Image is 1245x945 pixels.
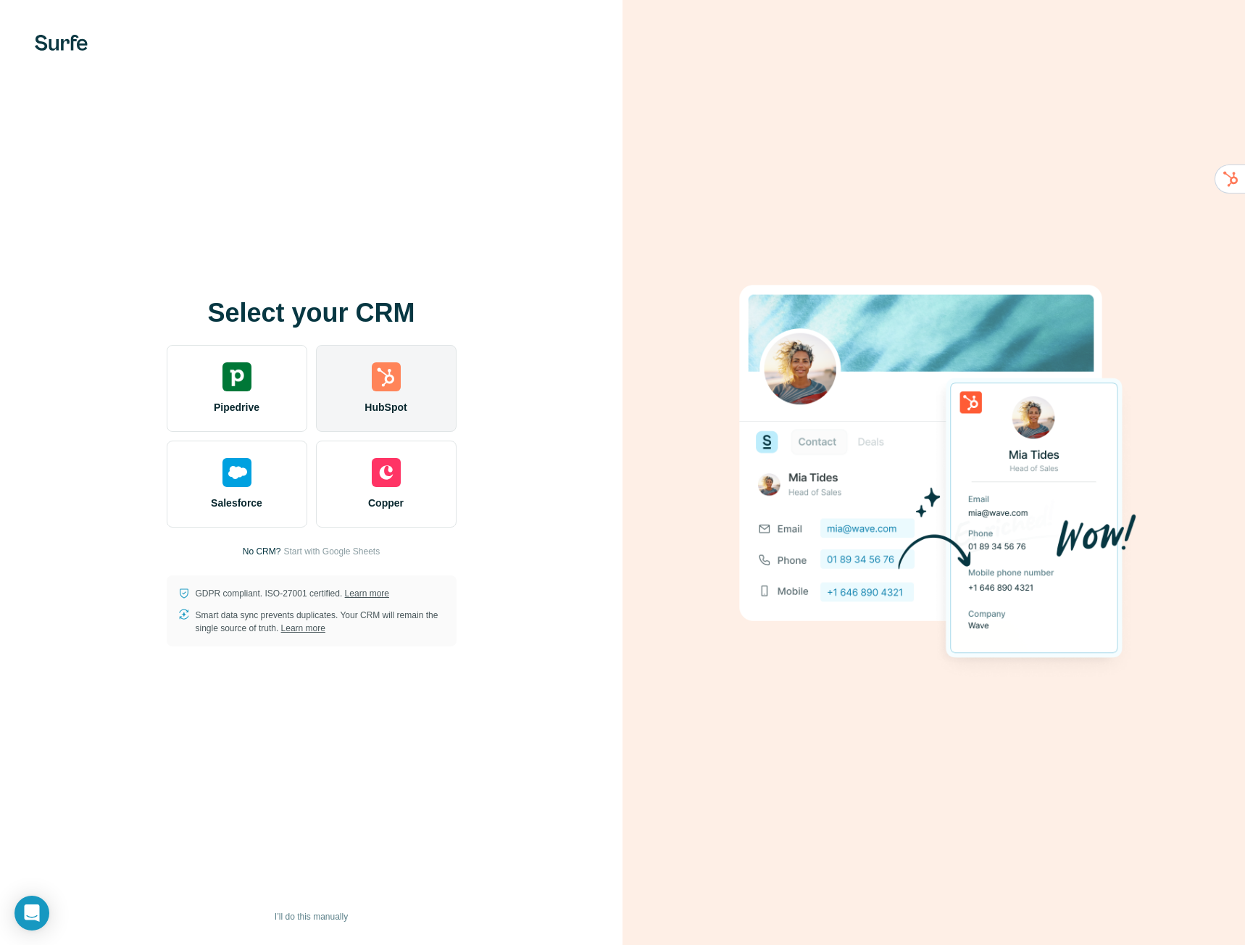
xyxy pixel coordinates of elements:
span: I’ll do this manually [275,910,348,923]
p: GDPR compliant. ISO-27001 certified. [196,587,389,600]
img: salesforce's logo [222,458,251,487]
button: Start with Google Sheets [283,545,380,558]
img: HUBSPOT image [731,262,1137,683]
span: Copper [368,496,404,510]
span: HubSpot [365,400,407,415]
p: No CRM? [243,545,281,558]
img: copper's logo [372,458,401,487]
h1: Select your CRM [167,299,457,328]
img: Surfe's logo [35,35,88,51]
img: hubspot's logo [372,362,401,391]
span: Pipedrive [214,400,259,415]
a: Learn more [345,588,389,599]
img: pipedrive's logo [222,362,251,391]
a: Learn more [281,623,325,633]
p: Smart data sync prevents duplicates. Your CRM will remain the single source of truth. [196,609,445,635]
span: Salesforce [211,496,262,510]
button: I’ll do this manually [265,906,358,928]
div: Open Intercom Messenger [14,896,49,931]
